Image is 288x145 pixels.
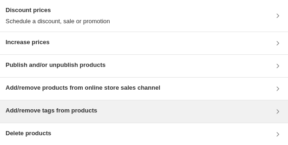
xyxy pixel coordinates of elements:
[6,38,50,47] h3: Increase prices
[6,129,51,138] h3: Delete products
[6,106,97,115] h3: Add/remove tags from products
[6,60,105,70] h3: Publish and/or unpublish products
[6,6,110,15] h3: Discount prices
[6,83,160,92] h3: Add/remove products from online store sales channel
[6,17,110,26] p: Schedule a discount, sale or promotion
